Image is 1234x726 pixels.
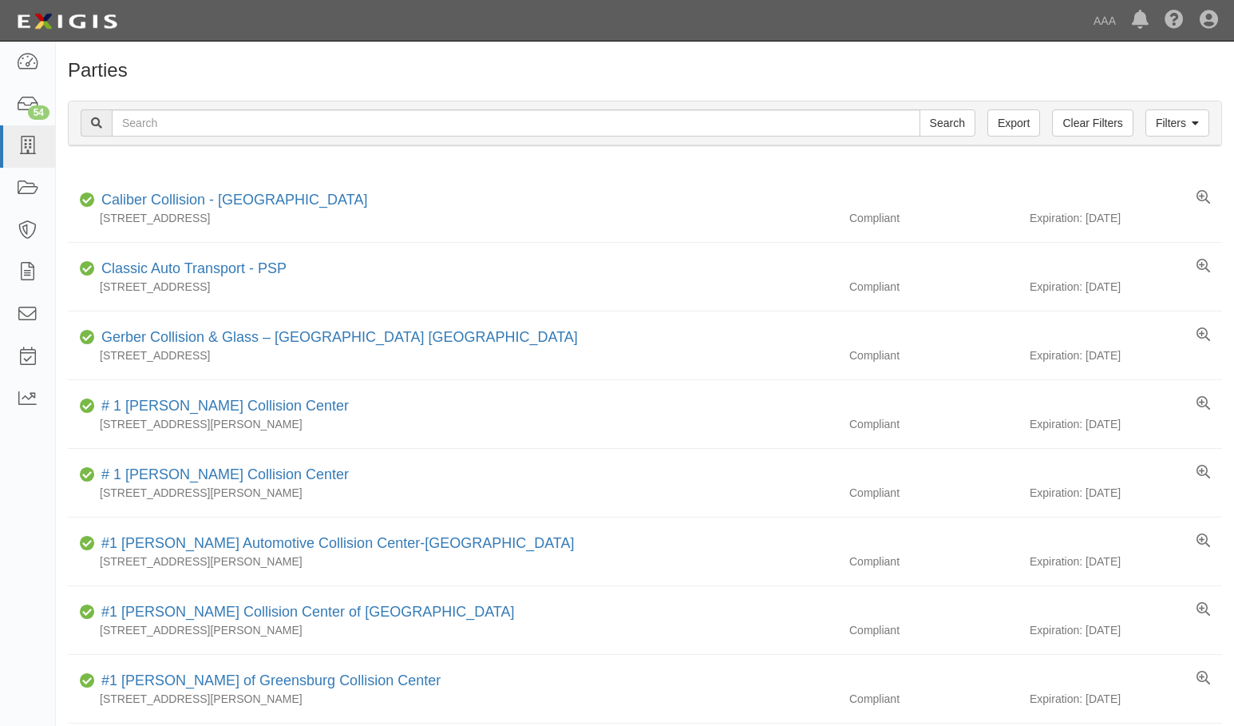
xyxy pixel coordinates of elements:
div: [STREET_ADDRESS][PERSON_NAME] [68,691,837,707]
i: Compliant [80,401,95,412]
div: [STREET_ADDRESS][PERSON_NAME] [68,485,837,501]
img: logo-5460c22ac91f19d4615b14bd174203de0afe785f0fc80cf4dbbc73dc1793850b.png [12,7,122,36]
div: Compliant [837,622,1030,638]
div: Compliant [837,347,1030,363]
div: Expiration: [DATE] [1030,553,1222,569]
div: Compliant [837,485,1030,501]
a: Filters [1145,109,1209,137]
div: [STREET_ADDRESS] [68,210,837,226]
div: 54 [28,105,49,120]
a: View results summary [1196,259,1210,275]
a: View results summary [1196,190,1210,206]
div: Expiration: [DATE] [1030,691,1222,707]
div: Compliant [837,416,1030,432]
a: View results summary [1196,465,1210,481]
div: #1 Cochran Collision Center of Greensburg [95,602,515,623]
div: # 1 Cochran Collision Center [95,396,349,417]
input: Search [112,109,920,137]
a: View results summary [1196,602,1210,618]
h1: Parties [68,60,1222,81]
div: Expiration: [DATE] [1030,485,1222,501]
div: Caliber Collision - Gainesville [95,190,367,211]
a: #1 [PERSON_NAME] Collision Center of [GEOGRAPHIC_DATA] [101,604,515,620]
div: Compliant [837,279,1030,295]
a: Classic Auto Transport - PSP [101,260,287,276]
a: # 1 [PERSON_NAME] Collision Center [101,466,349,482]
a: Gerber Collision & Glass – [GEOGRAPHIC_DATA] [GEOGRAPHIC_DATA] [101,329,578,345]
div: Expiration: [DATE] [1030,279,1222,295]
input: Search [920,109,975,137]
div: Compliant [837,553,1030,569]
i: Compliant [80,538,95,549]
div: Expiration: [DATE] [1030,210,1222,226]
a: View results summary [1196,671,1210,687]
div: Expiration: [DATE] [1030,347,1222,363]
a: View results summary [1196,396,1210,412]
i: Compliant [80,264,95,275]
a: #1 [PERSON_NAME] Automotive Collision Center-[GEOGRAPHIC_DATA] [101,535,575,551]
div: Expiration: [DATE] [1030,416,1222,432]
a: #1 [PERSON_NAME] of Greensburg Collision Center [101,672,441,688]
i: Compliant [80,607,95,618]
div: Classic Auto Transport - PSP [95,259,287,280]
i: Compliant [80,470,95,481]
a: View results summary [1196,327,1210,343]
div: #1 Cochran of Greensburg Collision Center [95,671,441,692]
div: [STREET_ADDRESS][PERSON_NAME] [68,622,837,638]
a: Caliber Collision - [GEOGRAPHIC_DATA] [101,192,367,208]
div: Compliant [837,210,1030,226]
div: Gerber Collision & Glass – Houston Brighton [95,327,578,348]
div: Expiration: [DATE] [1030,622,1222,638]
a: # 1 [PERSON_NAME] Collision Center [101,398,349,414]
div: [STREET_ADDRESS] [68,347,837,363]
a: Export [987,109,1040,137]
div: [STREET_ADDRESS][PERSON_NAME] [68,553,837,569]
div: Compliant [837,691,1030,707]
i: Compliant [80,676,95,687]
i: Compliant [80,332,95,343]
div: [STREET_ADDRESS][PERSON_NAME] [68,416,837,432]
i: Compliant [80,195,95,206]
a: AAA [1086,5,1124,37]
div: [STREET_ADDRESS] [68,279,837,295]
a: Clear Filters [1052,109,1133,137]
i: Help Center - Complianz [1165,11,1184,30]
a: View results summary [1196,534,1210,549]
div: # 1 Cochran Collision Center [95,465,349,486]
div: #1 Cochran Automotive Collision Center-Monroeville [95,534,575,554]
